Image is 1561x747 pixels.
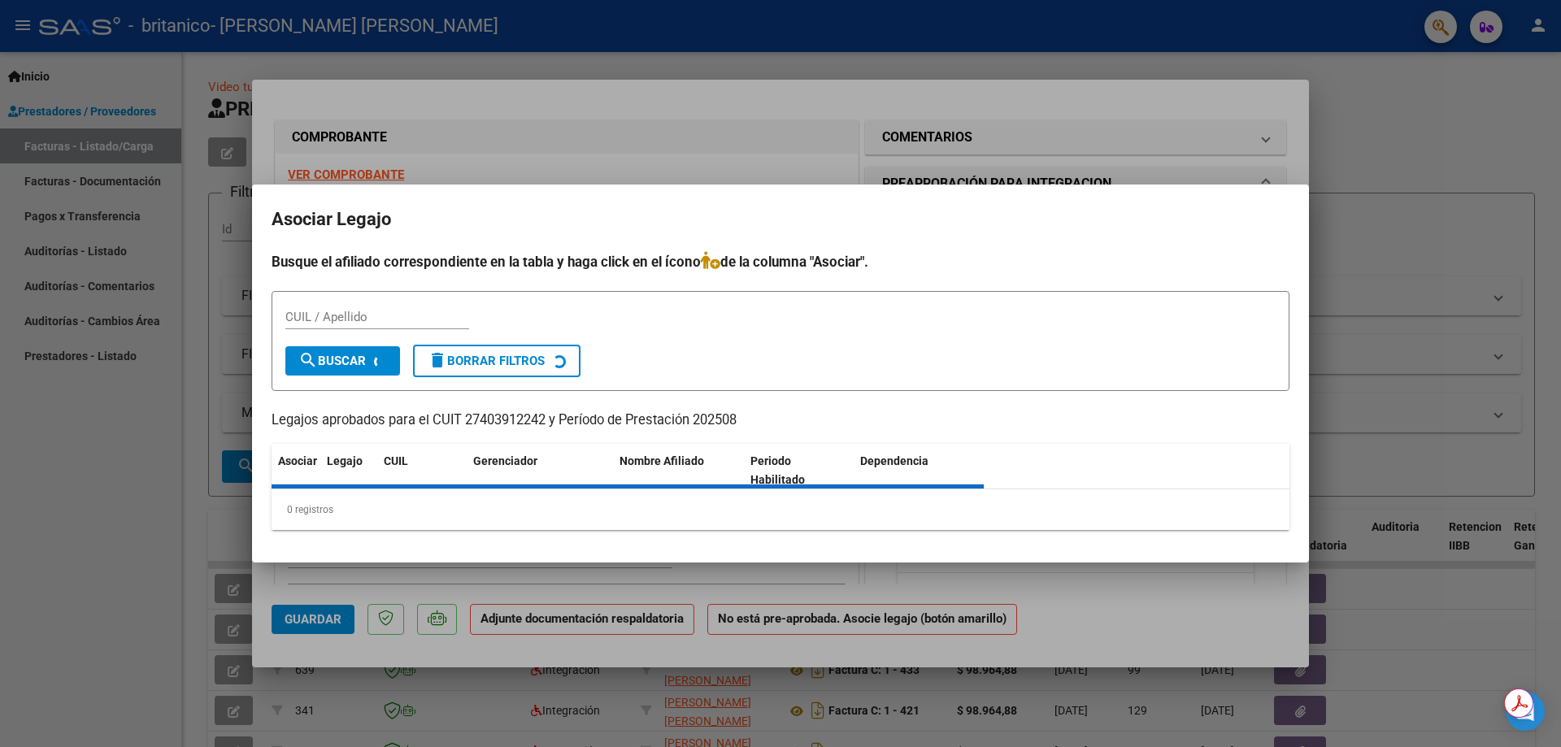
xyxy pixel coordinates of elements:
span: Asociar [278,454,317,467]
datatable-header-cell: Gerenciador [467,444,613,497]
span: Buscar [298,354,366,368]
datatable-header-cell: Periodo Habilitado [744,444,854,497]
button: Buscar [285,346,400,376]
datatable-header-cell: Asociar [272,444,320,497]
span: Periodo Habilitado [750,454,805,486]
datatable-header-cell: Legajo [320,444,377,497]
mat-icon: search [298,350,318,370]
span: Nombre Afiliado [620,454,704,467]
span: Legajo [327,454,363,467]
div: 0 registros [272,489,1289,530]
datatable-header-cell: CUIL [377,444,467,497]
span: Gerenciador [473,454,537,467]
p: Legajos aprobados para el CUIT 27403912242 y Período de Prestación 202508 [272,410,1289,431]
button: Borrar Filtros [413,345,580,377]
span: Borrar Filtros [428,354,545,368]
h2: Asociar Legajo [272,204,1289,235]
h4: Busque el afiliado correspondiente en la tabla y haga click en el ícono de la columna "Asociar". [272,251,1289,272]
datatable-header-cell: Nombre Afiliado [613,444,744,497]
datatable-header-cell: Dependencia [854,444,985,497]
mat-icon: delete [428,350,447,370]
span: CUIL [384,454,408,467]
span: Dependencia [860,454,928,467]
